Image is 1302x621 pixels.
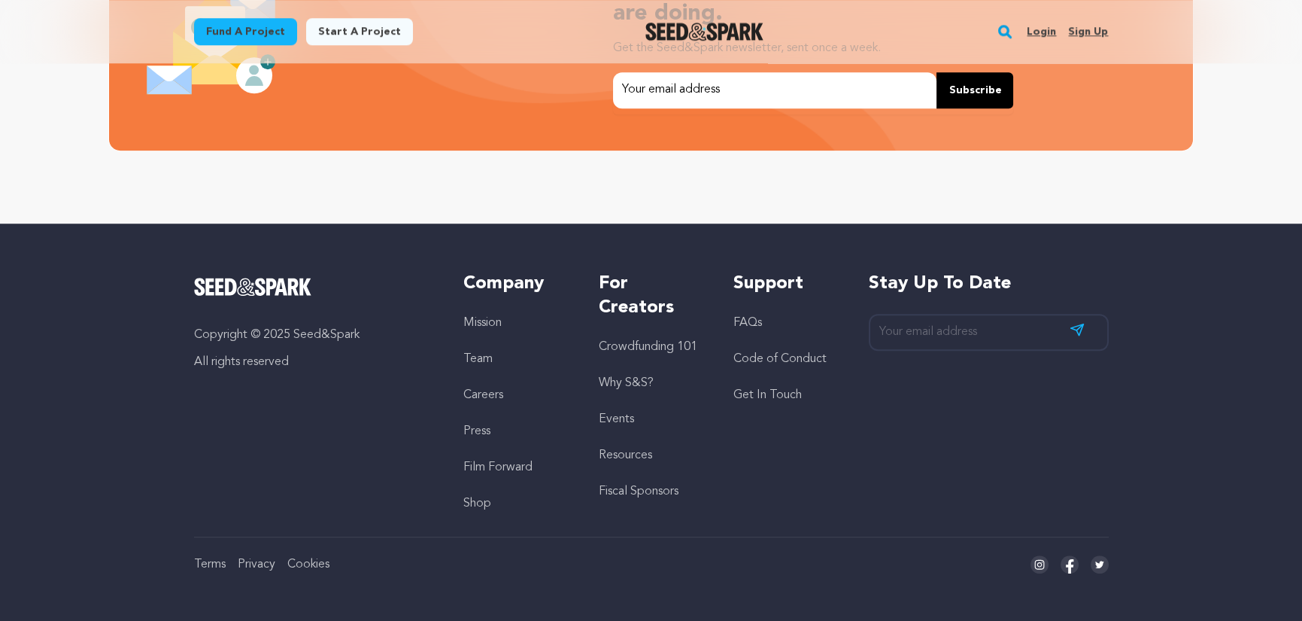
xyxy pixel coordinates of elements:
[733,317,762,329] a: FAQs
[869,272,1109,296] h5: Stay up to date
[1027,20,1056,44] a: Login
[463,425,490,437] a: Press
[238,559,275,571] a: Privacy
[1068,20,1108,44] a: Sign up
[733,272,838,296] h5: Support
[287,559,329,571] a: Cookies
[645,23,763,41] a: Seed&Spark Homepage
[306,18,413,45] a: Start a project
[948,83,1001,98] span: Subscribe
[463,389,503,401] a: Careers
[936,72,1013,108] button: Subscribe
[194,18,297,45] a: Fund a project
[599,377,654,389] a: Why S&S?
[194,278,434,296] a: Seed&Spark Homepage
[869,314,1109,351] input: Your email address
[463,498,491,510] a: Shop
[599,272,703,320] h5: For Creators
[599,449,652,461] a: Resources
[599,486,678,498] a: Fiscal Sponsors
[599,341,697,353] a: Crowdfunding 101
[194,559,226,571] a: Terms
[733,389,802,401] a: Get In Touch
[194,326,434,344] p: Copyright © 2025 Seed&Spark
[599,413,634,425] a: Events
[463,272,568,296] h5: Company
[645,23,763,41] img: Seed&Spark Logo Dark Mode
[733,353,827,365] a: Code of Conduct
[463,461,533,473] a: Film Forward
[463,317,502,329] a: Mission
[194,353,434,371] p: All rights reserved
[194,278,312,296] img: Seed&Spark Logo
[613,72,937,108] input: Your email address
[463,353,493,365] a: Team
